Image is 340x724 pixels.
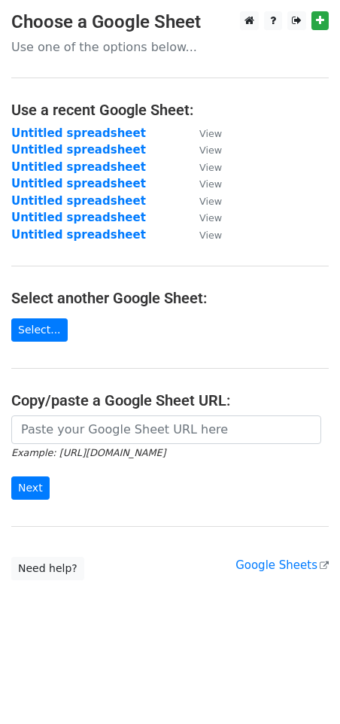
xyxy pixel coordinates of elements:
[11,11,329,33] h3: Choose a Google Sheet
[11,447,165,458] small: Example: [URL][DOMAIN_NAME]
[11,318,68,342] a: Select...
[199,230,222,241] small: View
[184,143,222,157] a: View
[184,126,222,140] a: View
[199,144,222,156] small: View
[11,289,329,307] h4: Select another Google Sheet:
[11,476,50,500] input: Next
[199,178,222,190] small: View
[11,101,329,119] h4: Use a recent Google Sheet:
[11,143,146,157] a: Untitled spreadsheet
[199,212,222,224] small: View
[184,211,222,224] a: View
[11,415,321,444] input: Paste your Google Sheet URL here
[11,391,329,409] h4: Copy/paste a Google Sheet URL:
[235,558,329,572] a: Google Sheets
[11,177,146,190] a: Untitled spreadsheet
[11,194,146,208] a: Untitled spreadsheet
[11,228,146,242] a: Untitled spreadsheet
[199,128,222,139] small: View
[11,39,329,55] p: Use one of the options below...
[184,160,222,174] a: View
[11,211,146,224] a: Untitled spreadsheet
[11,557,84,580] a: Need help?
[11,160,146,174] a: Untitled spreadsheet
[184,228,222,242] a: View
[199,196,222,207] small: View
[184,177,222,190] a: View
[184,194,222,208] a: View
[11,126,146,140] a: Untitled spreadsheet
[199,162,222,173] small: View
